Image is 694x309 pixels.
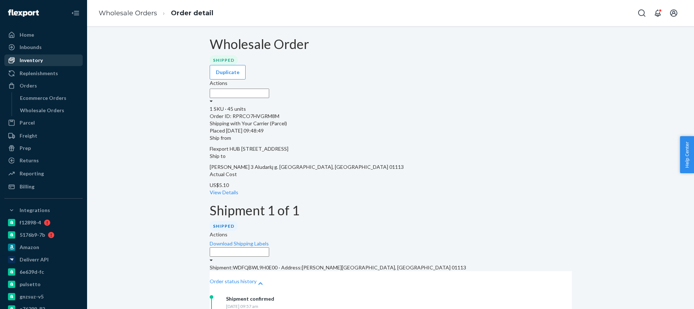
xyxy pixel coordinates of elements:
div: Parcel [20,119,35,126]
div: Inbounds [20,44,42,51]
div: Freight [20,132,37,139]
a: Freight [4,130,83,142]
label: Actions [210,80,227,87]
a: Wholesale Orders [99,9,157,17]
span: Address: [281,264,302,271]
div: Order ID: RPRCO7HVGRM8M [210,113,572,120]
div: Amazon [20,244,39,251]
a: 5176b9-7b [4,229,83,241]
a: Inventory [4,54,83,66]
a: Deliverr API [4,254,83,265]
div: Shipped [210,55,238,65]
div: Deliverr API [20,256,49,263]
a: Amazon [4,241,83,253]
a: Wholesale Orders [16,105,83,116]
a: Ecommerce Orders [16,92,83,104]
div: Integrations [20,207,50,214]
label: Actions [210,231,227,238]
a: Orders [4,80,83,92]
div: Prep [20,145,31,152]
div: pulsetto [20,281,41,288]
h1: Wholesale Order [210,37,572,52]
a: Parcel [4,117,83,129]
h1: Shipment 1 of 1 [210,203,572,218]
div: Billing [20,183,34,190]
div: Shipped [210,221,238,231]
p: WDFQBWL9H0E00 · [PERSON_NAME][GEOGRAPHIC_DATA], [GEOGRAPHIC_DATA] 01113 [210,264,572,271]
a: Reporting [4,168,83,179]
div: Returns [20,157,39,164]
div: Ecommerce Orders [20,94,66,102]
a: Billing [4,181,83,192]
a: Returns [4,155,83,166]
a: Order detail [171,9,213,17]
ol: breadcrumbs [93,3,219,24]
button: Open account menu [666,6,681,20]
a: f12898-4 [4,217,83,228]
img: Flexport logo [8,9,39,17]
button: Integrations [4,204,83,216]
a: Inbounds [4,41,83,53]
a: View Details [210,189,238,195]
p: Shipping with Your Carrier (Parcel) [210,120,572,127]
div: 1 SKU · 45 units [210,105,572,113]
div: Home [20,31,34,38]
button: Close Navigation [68,6,83,20]
p: Actual Cost [210,171,572,178]
a: Replenishments [4,68,83,79]
button: Open notifications [650,6,665,20]
a: 6e639d-fc [4,266,83,278]
button: Help Center [680,136,694,173]
button: Open Search Box [635,6,649,20]
p: Ship to [210,153,572,160]
div: f12898-4 [20,219,41,226]
a: Home [4,29,83,41]
div: Orders [20,82,37,89]
div: Reporting [20,170,44,177]
button: Duplicate [210,65,246,80]
span: [PERSON_NAME] 3 Aludarių g. [GEOGRAPHIC_DATA], [GEOGRAPHIC_DATA] 01113 [210,164,404,170]
div: gnzsuz-v5 [20,293,44,300]
a: Prep [4,142,83,154]
p: Ship from [210,134,572,142]
a: gnzsuz-v5 [4,291,83,302]
div: Placed [DATE] 09:48:49 [210,127,572,134]
div: 6e639d-fc [20,268,44,276]
a: pulsetto [4,278,83,290]
p: Order status history [210,278,256,285]
div: Replenishments [20,70,58,77]
span: Shipment: [210,264,233,271]
div: Inventory [20,57,43,64]
div: 5176b9-7b [20,231,45,239]
span: Flexport HUB [STREET_ADDRESS] [210,146,288,152]
div: Shipment confirmed [226,295,274,302]
a: Download Shipping Labels [210,240,269,247]
div: Wholesale Orders [20,107,64,114]
div: US$5.10 [210,171,572,196]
